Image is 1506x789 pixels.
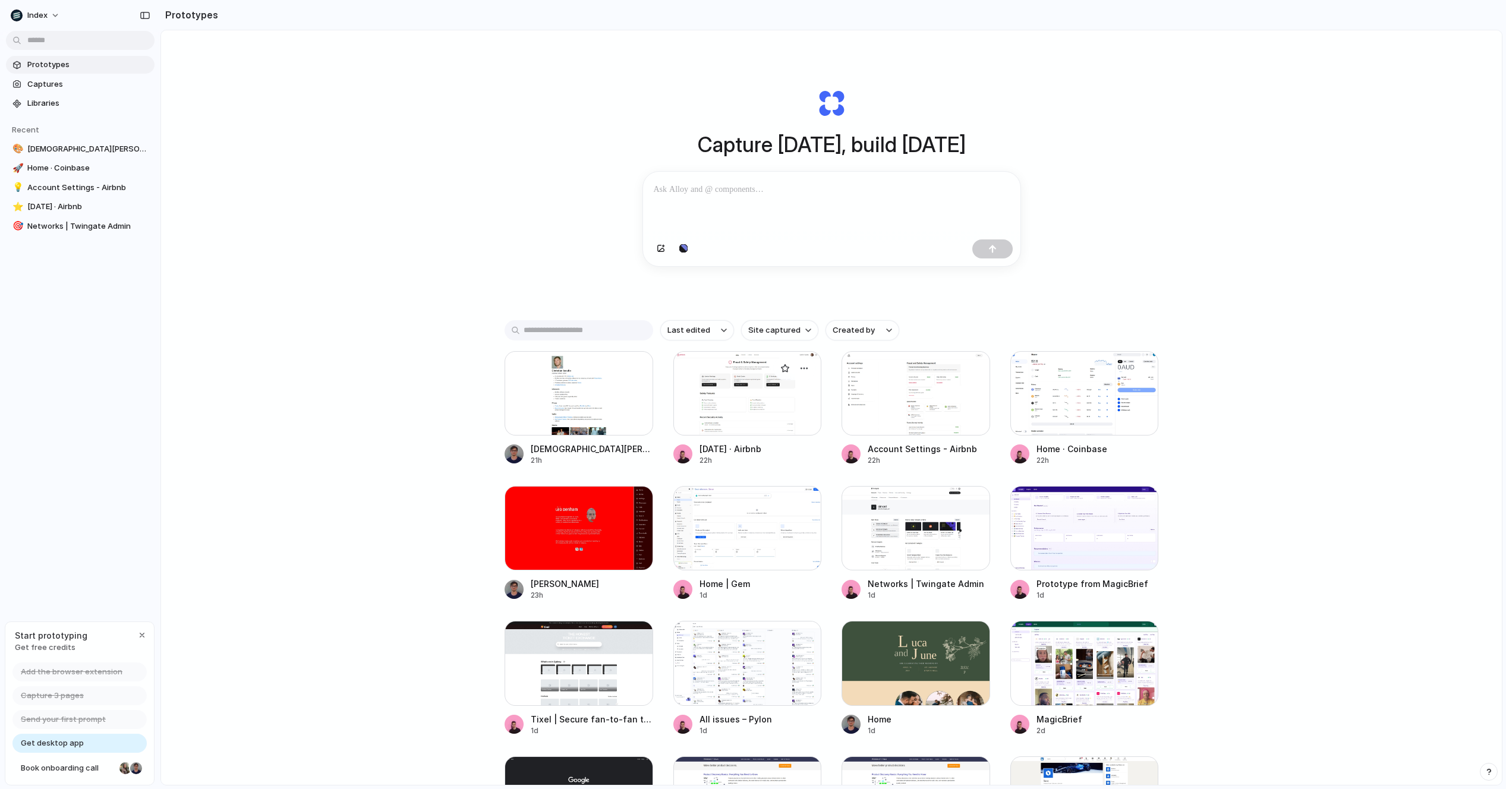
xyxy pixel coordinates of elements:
span: Recent [12,125,39,134]
a: 🎯Networks | Twingate Admin [6,217,155,235]
a: Christian Iacullo[DEMOGRAPHIC_DATA][PERSON_NAME]21h [505,351,653,466]
div: 1d [700,590,750,601]
a: Today · Airbnb[DATE] · Airbnb22h [673,351,822,466]
a: Home | GemHome | Gem1d [673,486,822,601]
button: 🎯 [11,220,23,232]
span: Libraries [27,97,150,109]
span: Created by [833,324,875,336]
button: 🎨 [11,143,23,155]
a: Tixel | Secure fan-to-fan ticket resale to live eventsTixel | Secure fan-to-fan ticket resale to ... [505,621,653,736]
div: 💡 [12,181,21,194]
div: [PERSON_NAME] [531,577,599,590]
a: Home · CoinbaseHome · Coinbase22h [1010,351,1159,466]
div: ⭐ [12,200,21,214]
button: 🚀 [11,162,23,174]
a: Libraries [6,94,155,112]
div: 1d [868,725,891,736]
div: 1d [868,590,984,601]
span: Send your first prompt [21,714,106,725]
h1: Capture [DATE], build [DATE] [698,129,966,160]
span: Index [27,10,48,21]
a: All issues – PylonAll issues – Pylon1d [673,621,822,736]
a: HomeHome1d [842,621,990,736]
a: Leo Denham[PERSON_NAME]23h [505,486,653,601]
button: ⭐ [11,201,23,213]
div: All issues – Pylon [700,713,772,725]
a: Networks | Twingate AdminNetworks | Twingate Admin1d [842,486,990,601]
span: Add the browser extension [21,666,122,678]
span: [DATE] · Airbnb [27,201,150,213]
span: [DEMOGRAPHIC_DATA][PERSON_NAME] [27,143,150,155]
button: Last edited [660,320,734,340]
div: [DATE] · Airbnb [700,443,761,455]
div: 23h [531,590,599,601]
span: Last edited [667,324,710,336]
div: Nicole Kubica [118,761,133,775]
div: Christian Iacullo [129,761,143,775]
button: Created by [826,320,899,340]
div: 🎨 [12,142,21,156]
span: Get free credits [15,642,87,654]
a: Prototype from MagicBriefPrototype from MagicBrief1d [1010,486,1159,601]
a: Captures [6,75,155,93]
div: 1d [531,725,653,736]
div: 1d [700,725,772,736]
span: Start prototyping [15,629,87,642]
span: Networks | Twingate Admin [27,220,150,232]
span: Account Settings - Airbnb [27,182,150,194]
div: Prototype from MagicBrief [1036,577,1148,590]
span: Home · Coinbase [27,162,150,174]
a: 💡Account Settings - Airbnb [6,179,155,197]
div: MagicBrief [1036,713,1082,725]
span: Book onboarding call [21,762,115,774]
div: 🎯 [12,219,21,233]
a: 🚀Home · Coinbase [6,159,155,177]
span: Capture 3 pages [21,690,84,702]
a: ⭐[DATE] · Airbnb [6,198,155,216]
button: Index [6,6,66,25]
div: Home · Coinbase [1036,443,1107,455]
a: 🎨[DEMOGRAPHIC_DATA][PERSON_NAME] [6,140,155,158]
div: Home | Gem [700,577,750,590]
div: 22h [1036,455,1107,466]
button: 💡 [11,182,23,194]
span: Captures [27,78,150,90]
div: Home [868,713,891,725]
button: Site captured [741,320,818,340]
a: Book onboarding call [12,759,147,778]
div: Networks | Twingate Admin [868,577,984,590]
span: Get desktop app [21,737,84,749]
a: Prototypes [6,56,155,74]
span: Prototypes [27,59,150,71]
a: Account Settings - AirbnbAccount Settings - Airbnb22h [842,351,990,466]
div: Account Settings - Airbnb [868,443,977,455]
span: Site captured [748,324,801,336]
div: 🚀 [12,162,21,175]
div: 21h [531,455,653,466]
div: 22h [700,455,761,466]
h2: Prototypes [160,8,218,22]
div: 2d [1036,725,1082,736]
a: Get desktop app [12,734,147,753]
div: [DEMOGRAPHIC_DATA][PERSON_NAME] [531,443,653,455]
div: 22h [868,455,977,466]
div: 1d [1036,590,1148,601]
div: Tixel | Secure fan-to-fan ticket resale to live events [531,713,653,725]
a: MagicBriefMagicBrief2d [1010,621,1159,736]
